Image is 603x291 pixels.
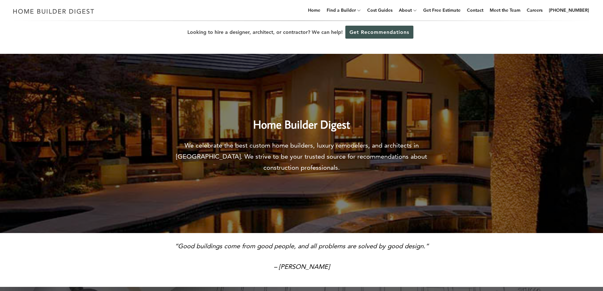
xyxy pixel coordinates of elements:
[175,242,429,250] em: “Good buildings come from good people, and all problems are solved by good design.”
[167,104,436,133] h2: Home Builder Digest
[274,263,330,270] em: – [PERSON_NAME]
[167,140,436,173] p: We celebrate the best custom home builders, luxury remodelers, and architects in [GEOGRAPHIC_DATA...
[345,26,413,39] a: Get Recommendations
[10,5,97,17] img: Home Builder Digest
